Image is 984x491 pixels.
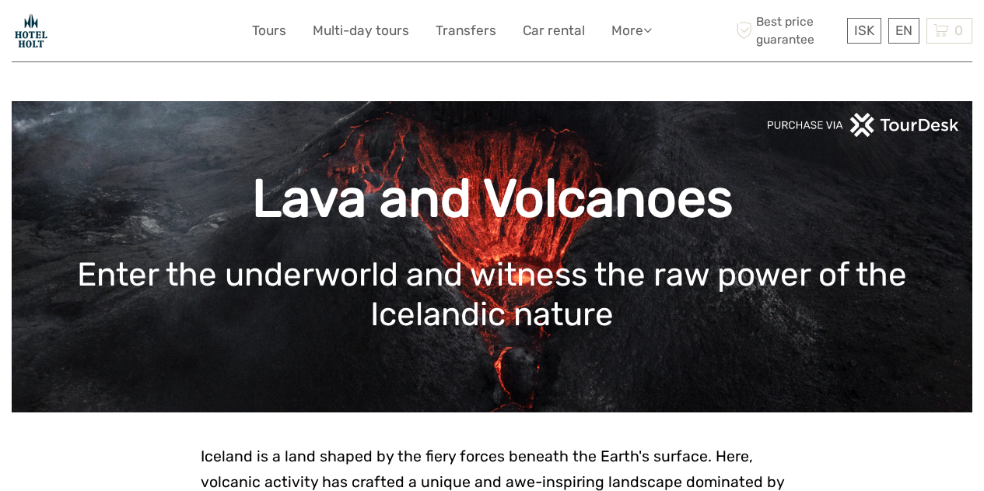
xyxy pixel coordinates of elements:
[35,255,949,334] h1: Enter the underworld and witness the raw power of the Icelandic nature
[732,13,843,47] span: Best price guarantee
[611,19,652,42] a: More
[313,19,409,42] a: Multi-day tours
[35,167,949,230] h1: Lava and Volcanoes
[888,18,919,44] div: EN
[436,19,496,42] a: Transfers
[252,19,286,42] a: Tours
[952,23,965,38] span: 0
[523,19,585,42] a: Car rental
[766,113,961,137] img: PurchaseViaTourDeskwhite.png
[12,12,51,50] img: Hotel Holt
[854,23,874,38] span: ISK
